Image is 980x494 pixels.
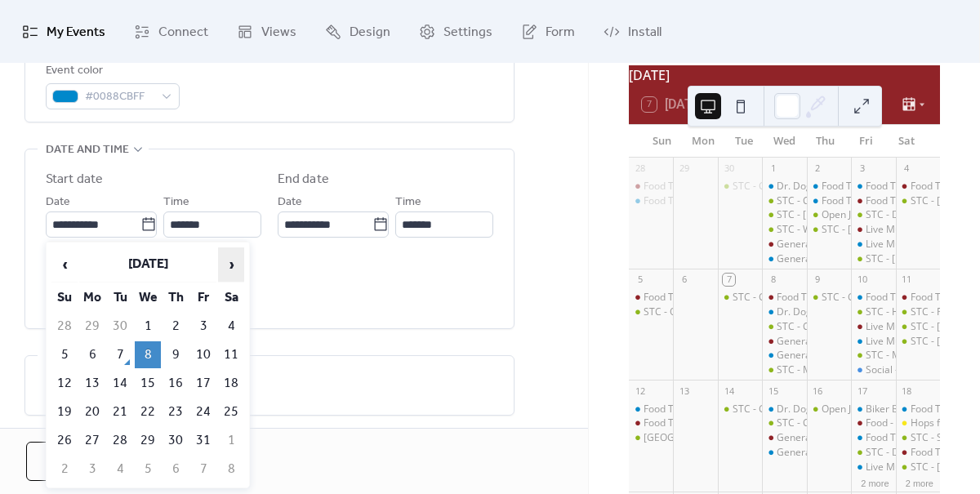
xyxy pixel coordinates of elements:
[629,180,673,194] div: Food Truck - Pierogi Rig - Lemont @ Sun Sep 28, 2025 1pm - 5pm (CDT)
[122,7,220,56] a: Connect
[644,305,905,319] div: STC - Outdoor Doggie Dining class @ 1pm - 2:30pm (CDT)
[896,446,940,460] div: Food Truck - Pierogi Rig - Lemont @ Sat Oct 18, 2025 2pm - 6pm (CDT)
[851,403,895,416] div: Biker Burger Dude - Roselle @ Fri Oct 17, 2025 5pm - 6pm (CDT)
[51,427,78,454] td: 26
[629,431,673,445] div: STC - Stadium Street Eats @ Sun Oct 12, 2025 12pm - 6pm (CDT)
[225,7,309,56] a: Views
[51,341,78,368] td: 5
[219,248,243,281] span: ›
[51,370,78,397] td: 12
[107,341,133,368] td: 7
[190,456,216,483] td: 7
[278,193,302,212] span: Date
[629,65,940,85] div: [DATE]
[767,274,779,286] div: 8
[762,431,806,445] div: General Knowledge Trivia - Lemont @ Wed Oct 15, 2025 7pm - 9pm (CDT)
[762,305,806,319] div: Dr. Dog’s Food Truck - Roselle @ Weekly from 6pm to 9pm
[856,385,868,397] div: 17
[79,370,105,397] td: 13
[718,180,762,194] div: STC - General Knowledge Trivia @ Tue Sep 30, 2025 7pm - 9pm (CDT)
[812,274,824,286] div: 9
[851,335,895,349] div: Live Music - Jeffery Constantine - Roselle @ Fri Oct 10, 2025 7pm - 10pm (CDT)
[395,193,421,212] span: Time
[79,456,105,483] td: 3
[218,370,244,397] td: 18
[135,313,161,340] td: 1
[135,284,161,311] th: We
[79,398,105,425] td: 20
[634,162,646,175] div: 28
[79,284,105,311] th: Mo
[678,162,690,175] div: 29
[163,193,189,212] span: Time
[163,341,189,368] td: 9
[807,403,851,416] div: Open Jam with Sam Wyatt @ STC @ Thu Oct 16, 2025 7pm - 11pm (CDT)
[851,416,895,430] div: Food - Windy City Burger Social Club - Lemont @ Fri Oct 17, 2025 5pm - 8pm (CDT)
[896,180,940,194] div: Food Truck - Pizza 750 - Lemont @ Sat Oct 4, 2025 2pm - 6pm (CDT)
[762,320,806,334] div: STC - Charity Bike Ride with Sammy's Bikes @ Weekly from 6pm to 7:30pm on Wednesday from Wed May ...
[163,427,189,454] td: 30
[851,431,895,445] div: Food Truck - El Zorro Taco - Roselle @ Fri Oct 17, 2025 5pm - 9pm (CDT)
[47,20,105,45] span: My Events
[901,385,913,397] div: 18
[683,125,724,158] div: Mon
[218,427,244,454] td: 1
[407,7,505,56] a: Settings
[851,461,895,474] div: Live Music - Jack Wilson - Roselle @ Fri Oct 17, 2025 7pm - 10pm (CDT)
[46,193,70,212] span: Date
[634,274,646,286] div: 5
[642,125,683,158] div: Sun
[851,291,895,305] div: Food Truck - Uncle Cams Sandwiches - Roselle @ Fri Oct 10, 2025 5pm - 9pm (CDT)
[644,180,947,194] div: Food Truck - [PERSON_NAME] - Lemont @ [DATE] 1pm - 5pm (CDT)
[896,335,940,349] div: STC - Matt Keen Band @ Sat Oct 11, 2025 7pm - 10pm (CDT)
[163,313,189,340] td: 2
[812,162,824,175] div: 2
[190,427,216,454] td: 31
[79,341,105,368] td: 6
[896,431,940,445] div: STC - Smeauxk Craft BBQ @ Sat Oct 18, 2025 12pm - 4pm (CDT)
[51,313,78,340] td: 28
[629,291,673,305] div: Food Truck - Tacos Los Jarochitos - Lemont @ Sun Oct 5, 2025 1pm - 4pm (CDT)
[629,403,673,416] div: Food Truck - Da Wing Wagon - Roselle @ Sun Oct 12, 2025 12pm - 4pm (CDT)
[443,20,492,45] span: Settings
[135,341,161,368] td: 8
[79,313,105,340] td: 29
[896,291,940,305] div: Food Truck - Cousins Maine Lobster - Lemont @ Sat Oct 11, 2025 12pm - 4pm (CDT)
[856,274,868,286] div: 10
[26,442,133,481] button: Cancel
[350,20,390,45] span: Design
[51,456,78,483] td: 2
[163,284,189,311] th: Th
[158,20,208,45] span: Connect
[845,125,886,158] div: Fri
[807,223,851,237] div: STC - Gvs Italian Street Food @ Thu Oct 2, 2025 7pm - 9pm (CDT)
[190,370,216,397] td: 17
[107,427,133,454] td: 28
[851,320,895,334] div: Live Music - Crawfords Daughter- Lemont @ Fri Oct 10, 2025 7pm - 10pm (CDT)
[629,305,673,319] div: STC - Outdoor Doggie Dining class @ 1pm - 2:30pm (CDT)
[629,416,673,430] div: Food Truck - Happy Times - Lemont @ Weekly from 12pm to 4pm on Sunday from Sun Oct 12 to Sun Oct ...
[851,223,895,237] div: Live Music - Billy Denton - Lemont @ Fri Oct 3, 2025 7pm - 10pm (CDT)
[812,385,824,397] div: 16
[190,341,216,368] td: 10
[107,456,133,483] td: 4
[901,162,913,175] div: 4
[896,461,940,474] div: STC - Matt Keen @ Sat Oct 18, 2025 2pm - 5pm (CDT)
[10,7,118,56] a: My Events
[313,7,403,56] a: Design
[634,385,646,397] div: 12
[901,274,913,286] div: 11
[79,247,216,283] th: [DATE]
[856,162,868,175] div: 3
[851,305,895,319] div: STC - Happy Lobster @ Fri Oct 10, 2025 5pm - 9pm (CDT)
[762,223,806,237] div: STC - Wild Fries food truck @ Wed Oct 1, 2025 6pm - 9pm (CDT)
[886,125,927,158] div: Sat
[190,284,216,311] th: Fr
[218,284,244,311] th: Sa
[851,208,895,222] div: STC - Dark Horse Grill @ Fri Oct 3, 2025 5pm - 9pm (CDT)
[135,398,161,425] td: 22
[762,349,806,363] div: General Knowledge Trivia - Roselle @ Wed Oct 8, 2025 7pm - 9pm (CDT)
[723,385,735,397] div: 14
[723,274,735,286] div: 7
[762,238,806,251] div: General Knowledge Trivia - Lemont @ Wed Oct 1, 2025 7pm - 9pm (CDT)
